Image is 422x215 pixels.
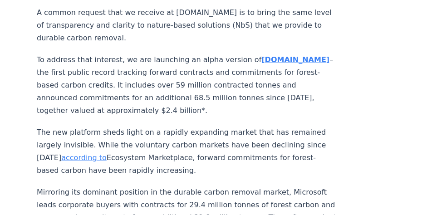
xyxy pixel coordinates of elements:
p: A common request that we receive at [DOMAIN_NAME] is to bring the same level of transparency and ... [37,6,337,44]
a: [DOMAIN_NAME] [261,55,329,64]
p: To address that interest, we are launching an alpha version of –the first public record tracking ... [37,54,337,117]
a: according to [61,153,107,162]
p: The new platform sheds light on a rapidly expanding market that has remained largely invisible. W... [37,126,337,177]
